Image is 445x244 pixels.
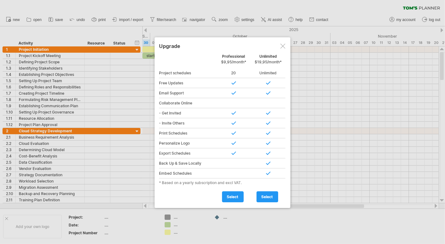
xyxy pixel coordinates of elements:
div: Free Updates [159,78,216,88]
a: select [222,191,244,202]
span: select [262,194,273,199]
div: Professional [216,54,251,67]
div: Export Schedules [159,148,216,158]
div: - Invite Others [159,118,216,128]
span: select [227,194,239,199]
div: Embed Schedules [159,168,216,178]
div: Unlimited [251,54,285,67]
div: Back Up & Save Locally [159,158,216,168]
div: * Based on a yearly subscription and excl VAT. [159,180,286,185]
div: Personalize Logo [159,138,216,148]
span: $19,95/month* [255,60,282,64]
div: Upgrade [159,40,286,51]
div: Email Support [159,88,216,98]
div: Project schedules [159,68,216,78]
div: - Get Invited [159,108,216,118]
div: Collaborate Online [159,98,216,108]
div: Print Schedules [159,128,216,138]
div: 20 [216,68,251,78]
span: $9,95/month* [221,60,246,64]
a: select [257,191,278,202]
div: Unlimited [251,68,285,78]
